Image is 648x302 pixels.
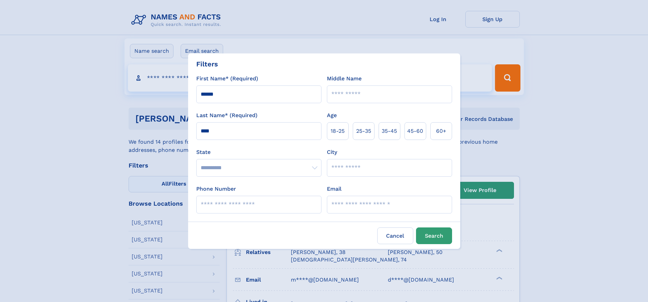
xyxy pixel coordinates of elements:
[196,185,236,193] label: Phone Number
[407,127,423,135] span: 45‑60
[196,59,218,69] div: Filters
[416,227,452,244] button: Search
[377,227,413,244] label: Cancel
[436,127,446,135] span: 60+
[356,127,371,135] span: 25‑35
[196,111,257,120] label: Last Name* (Required)
[327,111,337,120] label: Age
[331,127,345,135] span: 18‑25
[327,75,362,83] label: Middle Name
[382,127,397,135] span: 35‑45
[196,75,258,83] label: First Name* (Required)
[327,148,337,156] label: City
[196,148,321,156] label: State
[327,185,342,193] label: Email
